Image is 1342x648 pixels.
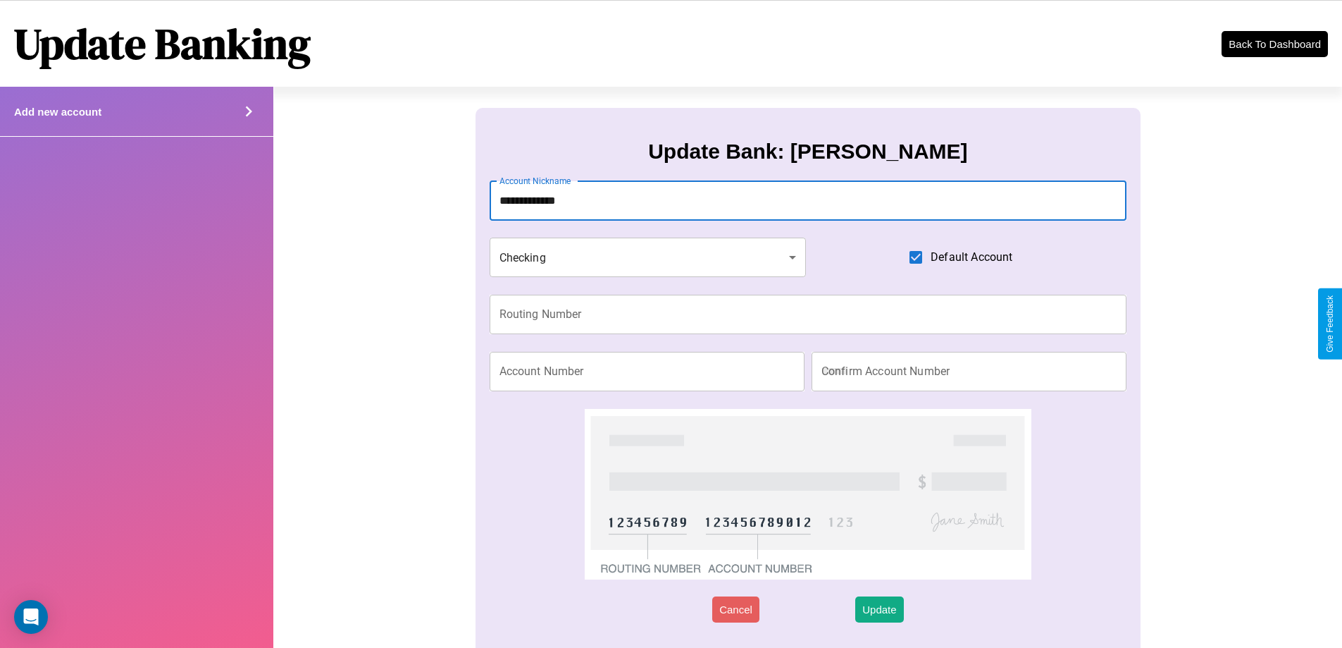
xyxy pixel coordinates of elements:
label: Account Nickname [499,175,571,187]
img: check [585,409,1031,580]
div: Checking [490,238,807,277]
div: Open Intercom Messenger [14,600,48,634]
h4: Add new account [14,106,101,118]
button: Back To Dashboard [1222,31,1328,57]
h1: Update Banking [14,15,311,73]
button: Update [855,597,903,623]
h3: Update Bank: [PERSON_NAME] [648,140,967,164]
button: Cancel [712,597,759,623]
div: Give Feedback [1325,295,1335,353]
span: Default Account [931,249,1012,266]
